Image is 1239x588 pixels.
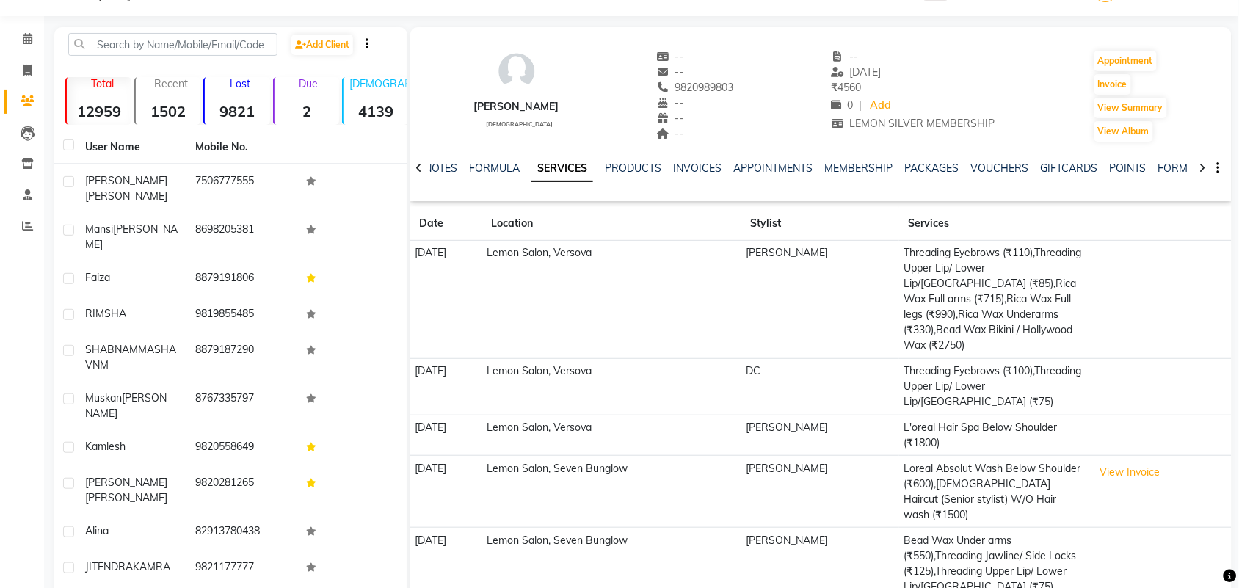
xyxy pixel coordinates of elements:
[291,35,353,55] a: Add Client
[656,127,684,140] span: --
[1109,161,1147,175] a: POINTS
[1040,161,1097,175] a: GIFTCARDS
[824,161,893,175] a: MEMBERSHIP
[673,161,722,175] a: INVOICES
[136,102,200,120] strong: 1502
[186,164,297,213] td: 7506777555
[85,343,138,356] span: SHABNAM
[344,102,408,120] strong: 4139
[482,207,741,241] th: Location
[85,391,122,404] span: Muskan
[1094,98,1167,118] button: View Summary
[859,98,862,113] span: |
[482,415,741,456] td: Lemon Salon, Versova
[85,222,178,251] span: [PERSON_NAME]
[73,77,131,90] p: Total
[899,456,1089,528] td: Loreal Absolut Wash Below Shoulder (₹600),[DEMOGRAPHIC_DATA] Haircut (Senior stylist) W/O Hair wa...
[85,491,167,504] span: [PERSON_NAME]
[205,102,269,120] strong: 9821
[211,77,269,90] p: Lost
[410,415,482,456] td: [DATE]
[831,65,882,79] span: [DATE]
[970,161,1028,175] a: VOUCHERS
[67,102,131,120] strong: 12959
[349,77,408,90] p: [DEMOGRAPHIC_DATA]
[831,81,837,94] span: ₹
[831,81,861,94] span: 4560
[733,161,813,175] a: APPOINTMENTS
[741,241,899,359] td: [PERSON_NAME]
[656,96,684,109] span: --
[741,456,899,528] td: [PERSON_NAME]
[1094,74,1131,95] button: Invoice
[277,77,339,90] p: Due
[656,81,734,94] span: 9820989803
[868,95,893,116] a: Add
[741,415,899,456] td: [PERSON_NAME]
[275,102,339,120] strong: 2
[410,456,482,528] td: [DATE]
[186,551,297,587] td: 9821177777
[531,156,593,182] a: SERVICES
[85,391,172,420] span: [PERSON_NAME]
[741,358,899,415] td: DC
[656,50,684,63] span: --
[410,207,482,241] th: Date
[495,49,539,93] img: avatar
[605,161,661,175] a: PRODUCTS
[186,382,297,430] td: 8767335797
[474,99,559,115] div: [PERSON_NAME]
[186,261,297,297] td: 8879191806
[1094,461,1167,484] button: View Invoice
[186,333,297,382] td: 8879187290
[85,560,133,573] span: JITENDRA
[1094,121,1153,142] button: View Album
[85,174,167,187] span: [PERSON_NAME]
[424,161,457,175] a: NOTES
[899,358,1089,415] td: Threading Eyebrows (₹100),Threading Upper Lip/ Lower Lip/[GEOGRAPHIC_DATA] (₹75)
[482,241,741,359] td: Lemon Salon, Versova
[486,120,553,128] span: [DEMOGRAPHIC_DATA]
[186,131,297,164] th: Mobile No.
[186,515,297,551] td: 82913780438
[142,77,200,90] p: Recent
[85,524,109,537] span: alina
[410,358,482,415] td: [DATE]
[186,297,297,333] td: 9819855485
[186,213,297,261] td: 8698205381
[410,241,482,359] td: [DATE]
[85,189,167,203] span: [PERSON_NAME]
[186,466,297,515] td: 9820281265
[831,117,995,130] span: LEMON SILVER MEMBERSHIP
[831,50,859,63] span: --
[186,430,297,466] td: 9820558649
[904,161,959,175] a: PACKAGES
[1094,51,1157,71] button: Appointment
[899,415,1089,456] td: L'oreal Hair Spa Below Shoulder (₹1800)
[133,560,170,573] span: KAMRA
[85,476,167,489] span: [PERSON_NAME]
[482,358,741,415] td: Lemon Salon, Versova
[68,33,277,56] input: Search by Name/Mobile/Email/Code
[85,307,126,320] span: RIMSHA
[831,98,853,112] span: 0
[899,207,1089,241] th: Services
[469,161,520,175] a: FORMULA
[1158,161,1195,175] a: FORMS
[76,131,186,164] th: User Name
[741,207,899,241] th: Stylist
[656,112,684,125] span: --
[656,65,684,79] span: --
[482,456,741,528] td: Lemon Salon, Seven Bunglow
[85,271,110,284] span: Faiza
[899,241,1089,359] td: Threading Eyebrows (₹110),Threading Upper Lip/ Lower Lip/[GEOGRAPHIC_DATA] (₹85),Rica Wax Full ar...
[85,222,113,236] span: Mansi
[85,440,126,453] span: Kamlesh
